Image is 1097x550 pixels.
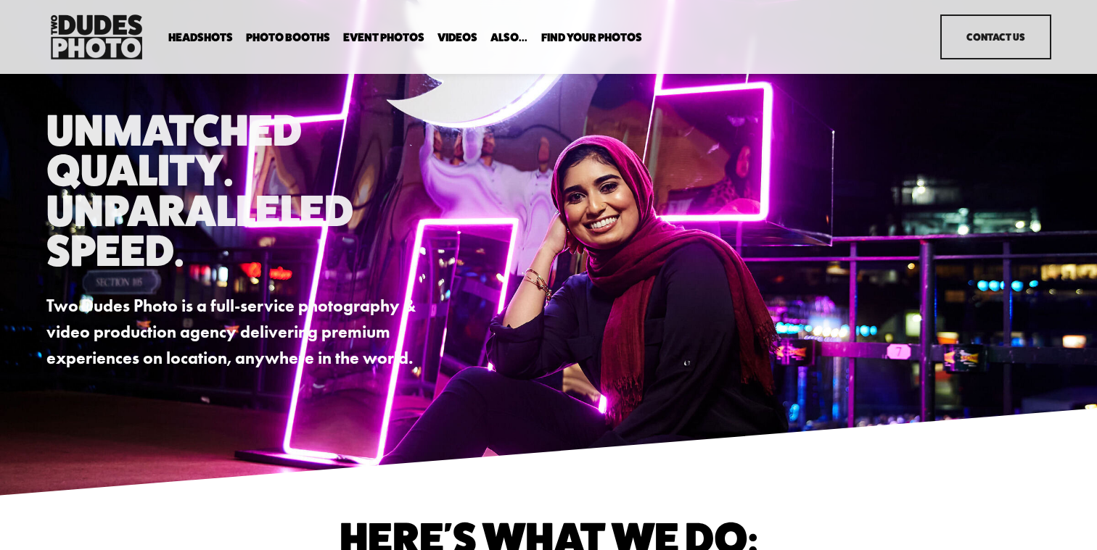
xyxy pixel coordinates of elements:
[541,32,642,43] span: Find Your Photos
[168,30,233,44] a: folder dropdown
[46,110,419,270] h1: Unmatched Quality. Unparalleled Speed.
[940,14,1051,59] a: Contact Us
[168,32,233,43] span: Headshots
[246,32,330,43] span: Photo Booths
[490,30,527,44] a: folder dropdown
[490,32,527,43] span: Also...
[46,296,419,368] strong: Two Dudes Photo is a full-service photography & video production agency delivering premium experi...
[437,30,477,44] a: Videos
[343,30,424,44] a: Event Photos
[46,11,147,63] img: Two Dudes Photo | Headshots, Portraits &amp; Photo Booths
[246,30,330,44] a: folder dropdown
[541,30,642,44] a: folder dropdown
